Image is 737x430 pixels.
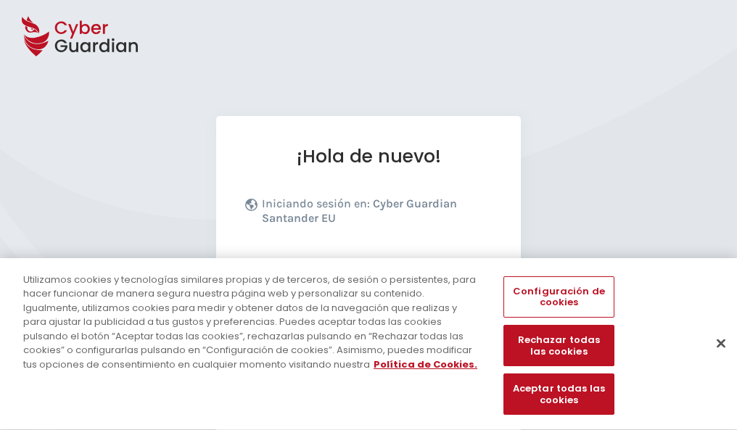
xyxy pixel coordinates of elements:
button: Cerrar [705,327,737,359]
p: Iniciando sesión en: [262,197,488,233]
button: Rechazar todas las cookies [503,326,614,367]
button: Aceptar todas las cookies [503,374,614,415]
h1: ¡Hola de nuevo! [245,145,492,168]
a: Más información sobre su privacidad, se abre en una nueva pestaña [374,357,477,371]
div: Utilizamos cookies y tecnologías similares propias y de terceros, de sesión o persistentes, para ... [23,273,482,372]
b: Cyber Guardian Santander EU [262,197,457,225]
button: Configuración de cookies, Abre el cuadro de diálogo del centro de preferencias. [503,276,614,318]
